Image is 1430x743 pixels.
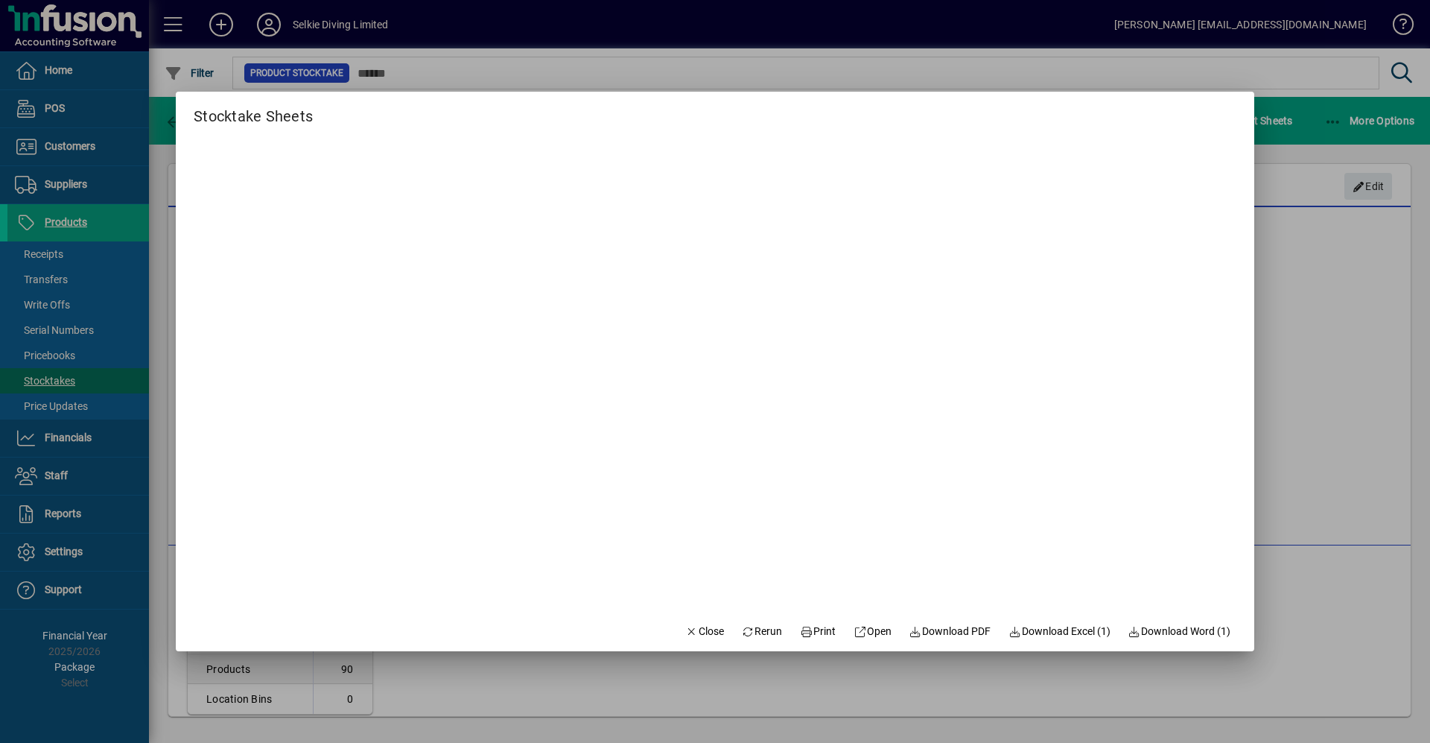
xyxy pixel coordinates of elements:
a: Download PDF [903,619,997,645]
button: Download Word (1) [1122,619,1237,645]
span: Download Excel (1) [1008,624,1110,639]
span: Download Word (1) [1128,624,1231,639]
span: Close [685,624,724,639]
span: Open [854,624,892,639]
span: Rerun [742,624,783,639]
button: Download Excel (1) [1002,619,1116,645]
a: Open [848,619,897,645]
button: Print [794,619,842,645]
h2: Stocktake Sheets [176,92,331,128]
span: Print [800,624,836,639]
span: Download PDF [909,624,991,639]
button: Close [679,619,730,645]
